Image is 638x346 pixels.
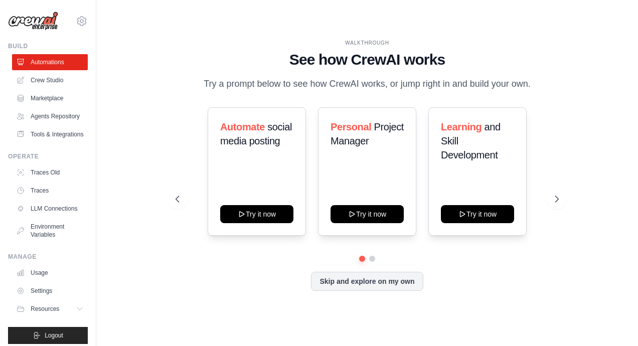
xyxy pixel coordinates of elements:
[8,327,88,344] button: Logout
[199,77,536,91] p: Try a prompt below to see how CrewAI works, or jump right in and build your own.
[176,51,559,69] h1: See how CrewAI works
[331,205,404,223] button: Try it now
[12,183,88,199] a: Traces
[441,121,501,160] span: and Skill Development
[176,39,559,47] div: WALKTHROUGH
[12,108,88,124] a: Agents Repository
[8,253,88,261] div: Manage
[8,42,88,50] div: Build
[31,305,59,313] span: Resources
[12,201,88,217] a: LLM Connections
[12,90,88,106] a: Marketplace
[12,283,88,299] a: Settings
[12,72,88,88] a: Crew Studio
[220,121,292,146] span: social media posting
[220,121,265,132] span: Automate
[12,164,88,181] a: Traces Old
[12,54,88,70] a: Automations
[331,121,404,146] span: Project Manager
[45,331,63,339] span: Logout
[8,152,88,160] div: Operate
[8,12,58,31] img: Logo
[12,301,88,317] button: Resources
[220,205,293,223] button: Try it now
[331,121,371,132] span: Personal
[441,121,482,132] span: Learning
[441,205,514,223] button: Try it now
[311,272,423,291] button: Skip and explore on my own
[12,126,88,142] a: Tools & Integrations
[12,265,88,281] a: Usage
[12,219,88,243] a: Environment Variables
